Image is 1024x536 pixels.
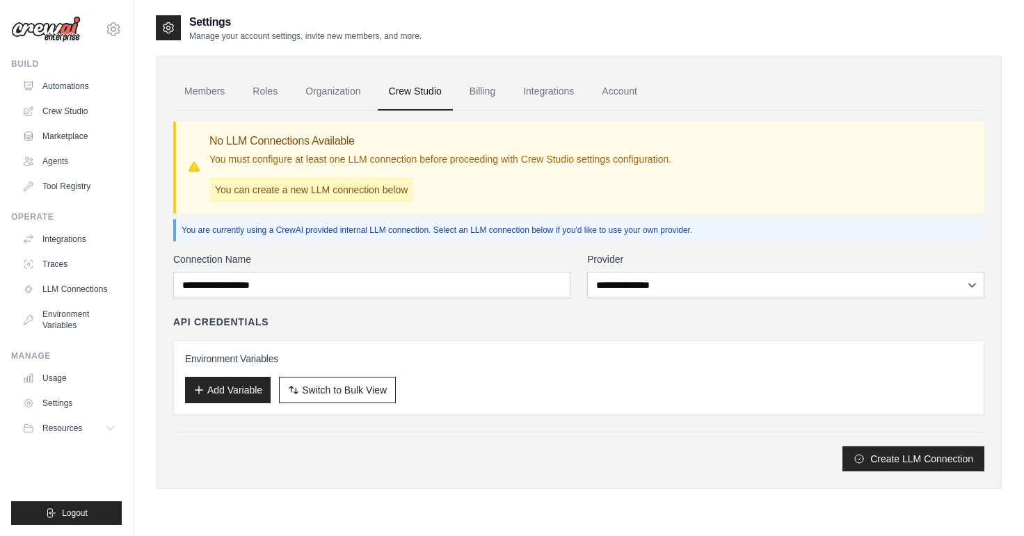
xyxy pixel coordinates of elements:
img: Logo [11,16,81,42]
a: Crew Studio [378,73,453,111]
a: Organization [294,73,371,111]
p: You are currently using a CrewAI provided internal LLM connection. Select an LLM connection below... [182,225,979,236]
a: Usage [17,367,122,389]
h3: Environment Variables [185,352,973,366]
a: Settings [17,392,122,414]
a: Traces [17,253,122,275]
a: Account [591,73,648,111]
button: Switch to Bulk View [279,377,396,403]
a: Integrations [17,228,122,250]
a: Marketplace [17,125,122,147]
a: Agents [17,150,122,172]
a: Integrations [512,73,585,111]
a: Environment Variables [17,303,122,336]
p: You can create a new LLM connection below [209,177,413,202]
span: Logout [62,507,88,519]
h2: Settings [189,14,422,31]
span: Resources [42,423,82,434]
a: Automations [17,75,122,97]
button: Logout [11,501,122,525]
span: Switch to Bulk View [302,383,387,397]
h4: API Credentials [173,315,269,329]
a: LLM Connections [17,278,122,300]
p: You must configure at least one LLM connection before proceeding with Crew Studio settings config... [209,152,671,166]
p: Manage your account settings, invite new members, and more. [189,31,422,42]
h3: No LLM Connections Available [209,133,671,149]
a: Members [173,73,236,111]
label: Provider [587,252,984,266]
div: Operate [11,211,122,222]
a: Roles [241,73,289,111]
button: Add Variable [185,377,271,403]
button: Resources [17,417,122,439]
div: Manage [11,350,122,362]
div: Build [11,58,122,70]
a: Billing [458,73,506,111]
a: Crew Studio [17,100,122,122]
button: Create LLM Connection [842,446,984,471]
label: Connection Name [173,252,570,266]
a: Tool Registry [17,175,122,197]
